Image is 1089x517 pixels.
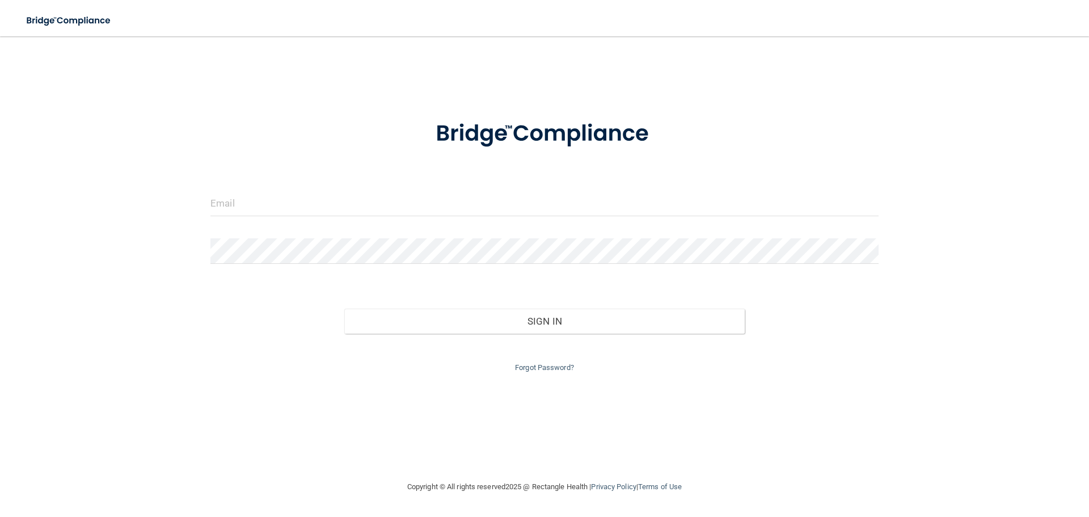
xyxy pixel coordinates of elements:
[344,309,745,334] button: Sign In
[412,104,677,163] img: bridge_compliance_login_screen.278c3ca4.svg
[210,191,879,216] input: Email
[337,469,752,505] div: Copyright © All rights reserved 2025 @ Rectangle Health | |
[17,9,121,32] img: bridge_compliance_login_screen.278c3ca4.svg
[638,482,682,491] a: Terms of Use
[515,363,574,372] a: Forgot Password?
[591,482,636,491] a: Privacy Policy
